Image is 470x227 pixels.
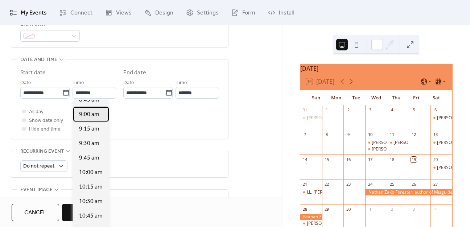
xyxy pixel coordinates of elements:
div: 4 [433,206,438,212]
span: Date [123,79,134,87]
div: Event color [20,20,78,29]
span: Design [155,9,173,17]
span: 10:45 am [79,212,103,220]
div: 14 [302,157,308,162]
div: 15 [324,157,330,162]
span: Date and time [20,55,57,64]
span: Connect [70,9,92,17]
div: 27 [433,182,438,187]
div: 13 [433,132,438,137]
div: 23 [346,182,351,187]
div: Linda Lee Cermak Kocan, author of Harvesting Memories [387,140,409,146]
div: [PERSON_NAME], author of Dissension: A Disagreement that Leads to Discord [307,220,464,227]
div: 19 [411,157,416,162]
div: 28 [302,206,308,212]
a: Connect [54,3,98,22]
div: 26 [411,182,416,187]
div: 1 [367,206,373,212]
div: Marisa Catanzaro, author of The Next Generation: Authentic Italian Cooking [430,165,452,171]
span: Views [116,9,132,17]
span: Event image [20,186,53,194]
div: I.L. Middleton, author of Beyond [300,189,322,195]
div: I.L. [PERSON_NAME], author of Beyond [307,189,384,195]
div: Leonard J. Lehrman, author of Continuator: The Autobiography of a Socially-Conscious, Cosmopolita... [365,146,387,152]
div: Mon [326,91,346,105]
div: Sun [306,91,326,105]
div: 18 [389,157,395,162]
span: Cancel [24,209,46,217]
span: 8:45 am [79,96,99,104]
div: 8 [324,132,330,137]
span: All day [29,108,44,116]
div: 30 [346,206,351,212]
span: Recurring event [20,147,64,156]
div: 17 [367,157,373,162]
span: Time [73,79,84,87]
div: 7 [302,132,308,137]
div: Nathan Zako Forester, author of Misguided: Book One Of The Memories Trilogy [365,189,452,195]
button: Cancel [12,204,59,221]
div: 25 [389,182,395,187]
div: 6 [433,107,438,113]
div: Thu [386,91,406,105]
div: 5 [411,107,416,113]
div: 3 [367,107,373,113]
div: 21 [302,182,308,187]
a: Settings [181,3,224,22]
div: Tue [346,91,366,105]
span: 9:00 am [79,110,99,119]
div: 31 [302,107,308,113]
div: 12 [411,132,416,137]
span: Time [176,79,187,87]
span: Install [279,9,294,17]
div: 3 [411,206,416,212]
div: 20 [433,157,438,162]
span: 10:15 am [79,183,103,191]
div: 22 [324,182,330,187]
div: 9 [346,132,351,137]
a: Install [263,3,299,22]
div: 4 [389,107,395,113]
div: End date [123,69,146,77]
div: [DATE] [300,64,452,73]
div: Theodore J. King and T. Gavin King, authors of Cowboy Bethlehem [365,140,387,146]
div: 16 [346,157,351,162]
span: Hide end time [29,125,61,134]
span: 9:30 am [79,139,99,148]
span: 10:30 am [79,197,103,206]
div: 29 [324,206,330,212]
div: Sat [426,91,446,105]
span: 10:00 am [79,168,103,177]
div: 11 [389,132,395,137]
div: Falia Koppe, author of Sisterhood Eternal [430,115,452,121]
a: Views [100,3,137,22]
div: 10 [367,132,373,137]
span: My Events [21,9,47,17]
div: Fri [406,91,426,105]
div: 2 [346,107,351,113]
div: Rodney Phillips, author of Dissension: A Disagreement that Leads to Discord [300,220,322,227]
a: Form [226,3,261,22]
span: Date [20,79,31,87]
div: 1 [324,107,330,113]
span: 9:15 am [79,125,99,133]
span: Do not repeat [23,161,54,171]
a: Design [139,3,179,22]
div: Cheryl Williams, author of A Lesson a Day: A Child’s Way and More! [430,140,452,146]
span: Form [242,9,255,17]
div: 2 [389,206,395,212]
div: Falia Koppe, author of Sisterhood Eternal [300,115,322,121]
div: [PERSON_NAME], author of Sisterhood Eternal [307,115,400,121]
div: Wed [366,91,386,105]
a: My Events [4,3,52,22]
button: Save [62,204,101,221]
span: 9:45 am [79,154,99,162]
div: Start date [20,69,46,77]
div: 24 [367,182,373,187]
span: Settings [197,9,219,17]
div: Nathan Zako Forester, author of Misguided: Book One Of The Memories Trilogy [300,214,322,220]
span: Show date only [29,116,63,125]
